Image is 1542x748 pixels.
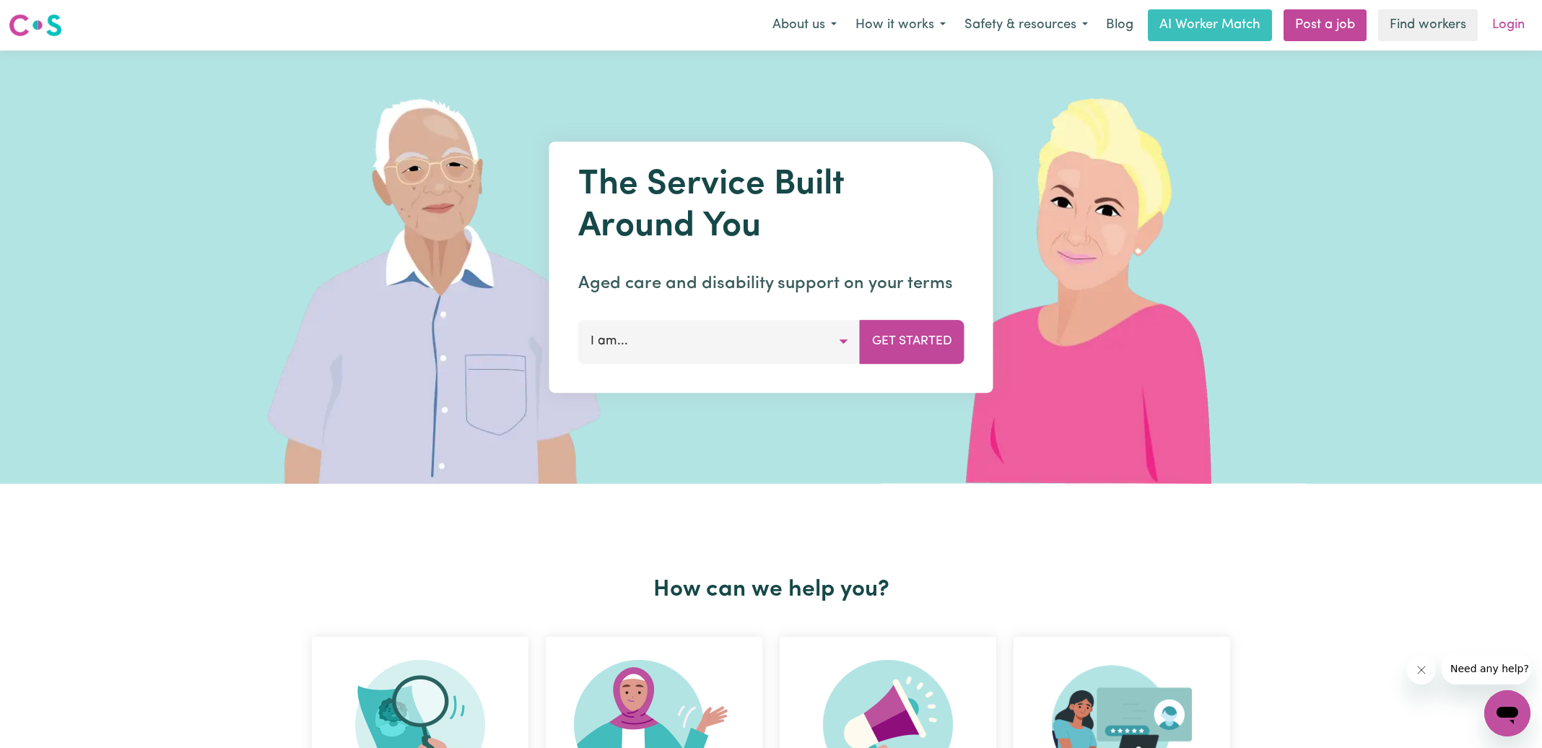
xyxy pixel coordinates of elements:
img: Careseekers logo [9,12,62,38]
a: Find workers [1378,9,1478,41]
iframe: Message from company [1442,653,1530,684]
button: Safety & resources [955,10,1097,40]
button: I am... [578,320,861,363]
a: Blog [1097,9,1142,41]
button: About us [763,10,846,40]
iframe: Close message [1407,656,1436,684]
a: AI Worker Match [1148,9,1272,41]
a: Post a job [1284,9,1367,41]
iframe: Button to launch messaging window [1484,690,1530,736]
button: Get Started [860,320,964,363]
a: Careseekers logo [9,9,62,42]
h1: The Service Built Around You [578,165,964,248]
button: How it works [846,10,955,40]
p: Aged care and disability support on your terms [578,271,964,297]
a: Login [1484,9,1533,41]
h2: How can we help you? [303,576,1239,604]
